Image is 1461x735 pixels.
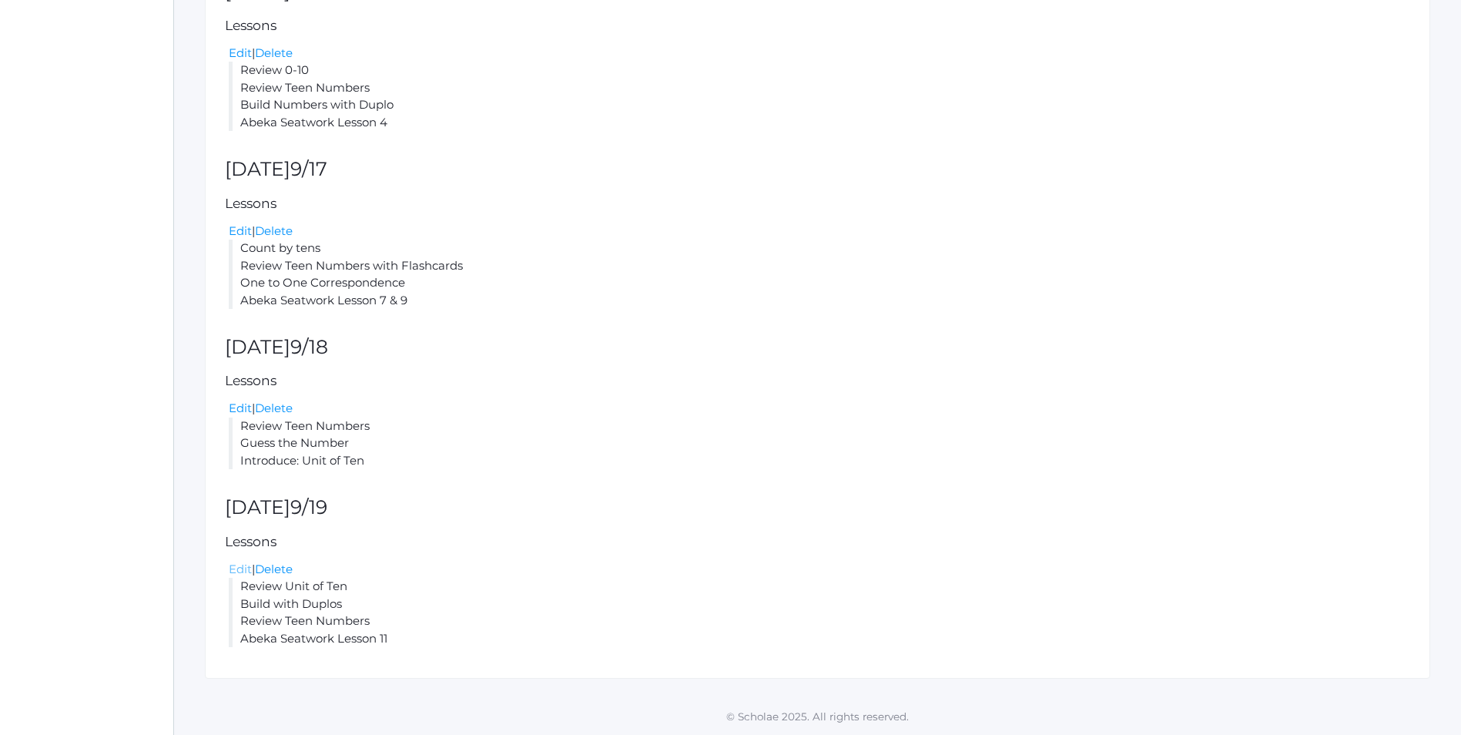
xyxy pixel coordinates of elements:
[229,62,1410,131] li: Review 0-10 Review Teen Numbers Build Numbers with Duplo Abeka Seatwork Lesson 4
[229,418,1410,470] li: Review Teen Numbers Guess the Number Introduce: Unit of Ten
[255,562,293,576] a: Delete
[290,495,327,519] span: 9/19
[229,45,252,60] a: Edit
[225,159,1410,180] h2: [DATE]
[255,45,293,60] a: Delete
[229,400,1410,418] div: |
[225,337,1410,358] h2: [DATE]
[229,562,252,576] a: Edit
[229,223,252,238] a: Edit
[255,401,293,415] a: Delete
[290,157,327,180] span: 9/17
[174,709,1461,724] p: © Scholae 2025. All rights reserved.
[229,401,252,415] a: Edit
[229,561,1410,579] div: |
[225,18,1410,33] h5: Lessons
[229,223,1410,240] div: |
[225,374,1410,388] h5: Lessons
[229,578,1410,647] li: Review Unit of Ten Build with Duplos Review Teen Numbers Abeka Seatwork Lesson 11
[229,240,1410,309] li: Count by tens Review Teen Numbers with Flashcards One to One Correspondence Abeka Seatwork Lesson...
[225,497,1410,519] h2: [DATE]
[290,335,328,358] span: 9/18
[255,223,293,238] a: Delete
[229,45,1410,62] div: |
[225,196,1410,211] h5: Lessons
[225,535,1410,549] h5: Lessons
